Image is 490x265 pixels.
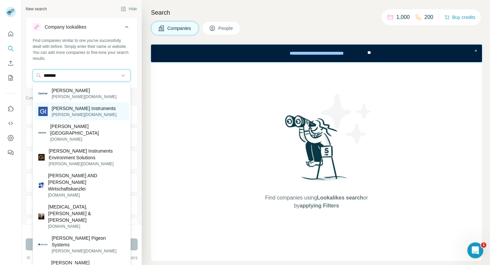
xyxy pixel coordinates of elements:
[300,203,339,208] span: applying Filters
[5,103,16,115] button: Use Surfe on LinkedIn
[5,117,16,129] button: Use Surfe API
[26,197,137,213] button: Employees (size)
[26,107,137,123] button: Company
[5,28,16,40] button: Quick start
[33,38,131,62] div: Find companies similar to one you've successfully dealt with before. Simply enter their name or w...
[48,223,125,229] p: [DOMAIN_NAME]
[49,148,125,161] p: [PERSON_NAME] Instruments Environment Solutions
[26,95,138,101] p: Company information
[5,43,16,55] button: Search
[396,13,410,21] p: 1,000
[38,213,44,219] img: Amen, Gantner & Capriano
[52,235,125,248] p: [PERSON_NAME] Pigeon Systems
[116,4,142,14] button: Hide
[38,240,48,249] img: Gantner Pigeon Systems
[52,87,117,94] p: [PERSON_NAME]
[424,13,433,21] p: 200
[38,183,44,188] img: Gantner AND Schmidt Wirtschaftskanzlei
[5,147,16,159] button: Feedback
[5,132,16,144] button: Dashboard
[26,220,137,236] button: Technologies
[50,136,125,142] p: [DOMAIN_NAME]
[48,192,125,198] p: [DOMAIN_NAME]
[263,194,370,210] span: Find companies using or by
[481,242,486,248] span: 1
[52,105,117,112] p: [PERSON_NAME] Instruments
[50,123,125,136] p: [PERSON_NAME] [GEOGRAPHIC_DATA]
[52,248,125,254] p: [PERSON_NAME][DOMAIN_NAME]
[467,242,483,258] iframe: Intercom live chat
[317,89,377,149] img: Surfe Illustration - Stars
[38,154,45,160] img: Gantner Instruments Environment Solutions
[317,195,363,200] span: Lookalikes search
[151,8,482,17] h4: Search
[218,25,234,32] span: People
[48,203,125,223] p: [MEDICAL_DATA], [PERSON_NAME] & [PERSON_NAME]
[26,152,137,168] button: HQ location
[38,89,48,98] img: Gantner
[49,161,125,167] p: [PERSON_NAME][DOMAIN_NAME]
[26,6,47,12] div: New search
[444,13,475,22] button: Buy credits
[26,129,137,145] button: Industry
[26,175,137,191] button: Annual revenue ($)
[38,107,48,116] img: Gantner Instruments
[5,72,16,84] button: My lists
[48,172,125,192] p: [PERSON_NAME] AND [PERSON_NAME] Wirtschaftskanzlei
[52,112,117,118] p: [PERSON_NAME][DOMAIN_NAME]
[45,24,86,30] div: Company lookalikes
[52,94,117,100] p: [PERSON_NAME][DOMAIN_NAME]
[167,25,192,32] span: Companies
[26,254,45,261] button: Clear
[38,129,46,137] img: Gantner India
[26,19,137,38] button: Company lookalikes
[5,57,16,69] button: Enrich CSV
[151,45,482,62] iframe: Banner
[282,113,351,188] img: Surfe Illustration - Woman searching with binoculars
